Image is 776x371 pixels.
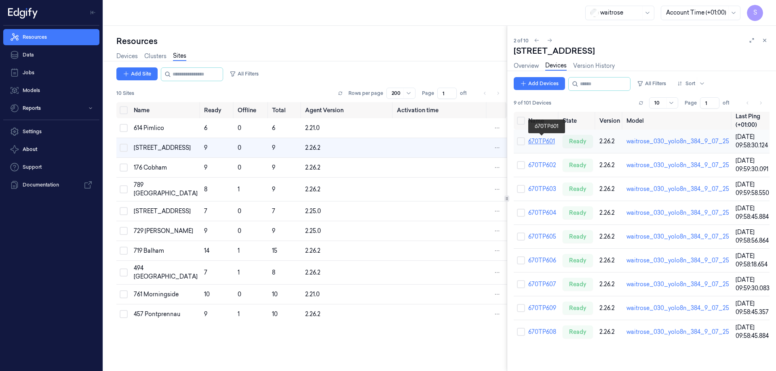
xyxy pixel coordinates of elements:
button: Add Devices [514,77,565,90]
span: 2.26.2 [305,186,321,193]
div: [STREET_ADDRESS] [134,207,198,216]
div: [DATE] 09:58:56.864 [736,228,770,245]
div: ready [563,278,593,291]
button: Select row [517,328,525,336]
span: 10 [272,291,278,298]
div: 176 Cobham [134,163,198,172]
a: Overview [514,62,539,70]
button: Select row [120,163,128,172]
div: 494 [GEOGRAPHIC_DATA] [134,264,198,281]
div: waitrose_030_yolo8n_384_9_07_25 [626,280,729,289]
th: Last Ping (+01:00) [732,112,773,130]
a: Settings [3,124,99,140]
th: Model [623,112,732,130]
button: Select row [517,233,525,241]
div: 2.26.2 [599,304,620,312]
th: Version [596,112,623,130]
div: 2.26.2 [599,137,620,146]
div: waitrose_030_yolo8n_384_9_07_25 [626,256,729,265]
span: 9 [204,164,207,171]
span: 2.26.2 [305,144,321,151]
div: Resources [116,36,507,47]
span: 10 [272,310,278,318]
button: Select row [120,207,128,215]
span: 9 [204,144,207,151]
span: 0 [238,227,241,235]
a: Devices [545,61,567,71]
span: 14 [204,247,209,254]
div: waitrose_030_yolo8n_384_9_07_25 [626,161,729,170]
span: 1 [238,310,240,318]
span: 10 [204,291,210,298]
div: [DATE] 09:59:30.091 [736,157,770,174]
a: 670TP604 [528,209,556,216]
button: Select row [120,310,128,318]
button: Select row [120,247,128,255]
span: of 1 [723,99,736,107]
div: ready [563,159,593,172]
button: Select row [120,227,128,235]
button: Select row [517,209,525,217]
th: Total [269,102,302,118]
div: 719 Balham [134,247,198,255]
span: 9 [272,227,275,235]
span: 7 [272,208,275,215]
a: 670TP608 [528,328,556,335]
p: Rows per page [348,90,383,97]
th: Name [131,102,201,118]
span: 2.26.2 [305,164,321,171]
button: Select row [517,280,525,288]
button: Select row [120,290,128,298]
div: 2.26.2 [599,233,620,241]
a: 670TP607 [528,281,556,288]
div: 729 [PERSON_NAME] [134,227,198,235]
th: Agent Version [302,102,394,118]
span: 8 [204,186,207,193]
span: 6 [204,124,207,132]
span: 0 [238,124,241,132]
span: 2.25.0 [305,227,321,235]
a: Models [3,82,99,99]
nav: pagination [742,97,766,109]
a: 670TP602 [528,161,556,169]
div: ready [563,206,593,219]
span: 10 Sites [116,90,134,97]
a: 670TP606 [528,257,556,264]
div: waitrose_030_yolo8n_384_9_07_25 [626,233,729,241]
div: waitrose_030_yolo8n_384_9_07_25 [626,209,729,217]
span: 2 of 10 [514,37,529,44]
button: Select all [517,117,525,125]
button: Select row [120,144,128,152]
button: Select all [120,106,128,114]
span: 9 [272,164,275,171]
span: Page [422,90,434,97]
div: [DATE] 09:59:58.550 [736,180,770,197]
th: Activation time [394,102,487,118]
div: ready [563,302,593,314]
span: Page [685,99,697,107]
div: [STREET_ADDRESS] [514,45,595,57]
div: waitrose_030_yolo8n_384_9_07_25 [626,185,729,193]
button: Select row [517,137,525,145]
span: 2.26.2 [305,247,321,254]
a: Devices [116,52,138,61]
span: 8 [272,269,275,276]
div: ready [563,135,593,148]
div: 789 [GEOGRAPHIC_DATA] [134,181,198,198]
div: [DATE] 09:58:45.884 [736,204,770,221]
a: Clusters [144,52,167,61]
a: 670TP609 [528,304,556,312]
button: S [747,5,763,21]
button: Select row [517,185,525,193]
div: [DATE] 09:58:18.654 [736,252,770,269]
a: 670TP605 [528,233,556,240]
button: Select row [517,304,525,312]
div: [STREET_ADDRESS] [134,144,198,152]
span: 2.21.0 [305,124,320,132]
div: [DATE] 09:58:45.357 [736,300,770,317]
span: 6 [272,124,275,132]
div: 761 Morningside [134,290,198,299]
div: [DATE] 09:58:45.884 [736,323,770,340]
span: 9 [204,227,207,235]
span: 9 [204,310,207,318]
